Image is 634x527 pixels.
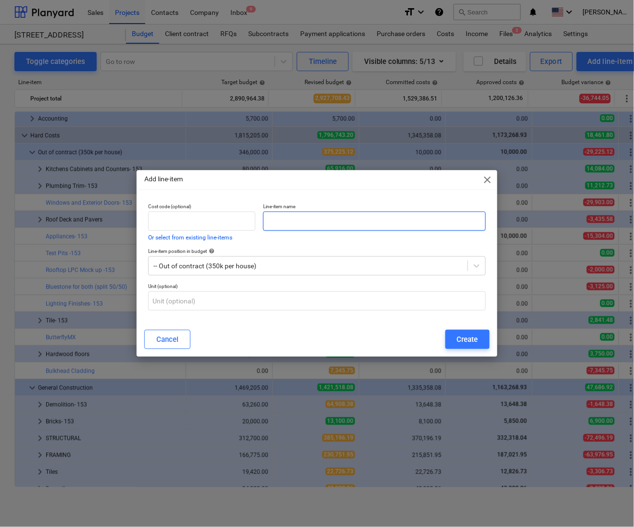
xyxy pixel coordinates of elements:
span: help [207,248,215,254]
input: Unit (optional) [148,291,486,311]
p: Unit (optional) [148,283,486,291]
iframe: Chat Widget [586,481,634,527]
button: Cancel [144,330,190,349]
div: Create [457,333,478,346]
div: Cancel [156,333,178,346]
button: Create [445,330,490,349]
p: Line-item name [263,203,486,212]
p: Cost code (optional) [148,203,255,212]
button: Or select from existing line-items [148,235,232,240]
div: Line-item position in budget [148,248,486,254]
span: close [482,174,494,186]
p: Add line-item [144,174,183,184]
